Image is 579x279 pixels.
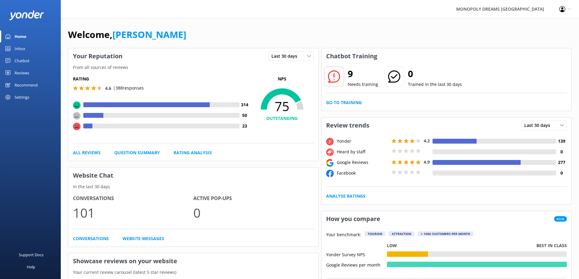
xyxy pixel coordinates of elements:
p: 0 [193,202,314,223]
h3: Chatbot Training [322,48,382,64]
p: Your benchmark: [326,231,361,239]
a: All Reviews [73,149,101,156]
span: 4.2 [424,138,430,144]
div: Heard by staff [335,148,390,155]
div: > 1000 customers per month [418,231,473,236]
span: 4.6 [105,85,111,91]
span: Last 30 days [271,53,301,60]
div: Google Reviews [335,159,390,166]
p: Trained in the last 30 days [408,81,462,88]
p: Your current review carousel (latest 5 star reviews) [68,269,319,276]
p: | 388 responses [113,85,144,91]
a: [PERSON_NAME] [112,28,186,41]
h4: 139 [556,138,567,145]
a: Question Summary [114,149,160,156]
h3: Review trends [322,117,374,133]
span: New [554,216,567,222]
span: 4.9 [424,159,430,165]
a: Conversations [73,235,109,242]
h4: 314 [240,101,250,108]
div: Support Docs [19,249,43,261]
div: Help [27,261,35,273]
a: Go to Training [326,99,362,106]
h5: Rating [73,76,250,82]
p: NPS [250,76,314,82]
h3: Website Chat [68,168,319,183]
p: From all sources of reviews [68,64,319,71]
div: Yonder Survey NPS [326,251,387,257]
p: Best in class [536,242,567,249]
h4: OUTSTANDING [250,115,314,122]
h3: Showcase reviews on your website [68,253,319,269]
h4: 0 [556,170,567,176]
h3: How you compare [322,211,385,227]
h4: 277 [556,159,567,166]
h4: Active Pop-ups [193,195,314,202]
span: 75 [250,99,314,114]
p: Low [387,242,397,249]
div: Inbox [15,43,25,55]
div: Attraction [389,231,414,236]
div: Facebook [335,170,390,176]
img: yonder-white-logo.png [9,10,44,20]
div: Google Reviews per month [326,262,387,267]
h3: Your Reputation [68,48,127,64]
h4: 0 [556,148,567,155]
div: Reviews [15,67,29,79]
div: Recommend [15,79,38,91]
div: Home [15,30,26,43]
h4: Conversations [73,195,193,202]
div: Tourism [365,231,385,236]
p: 101 [73,202,193,223]
div: Yonder [335,138,390,145]
h2: 9 [348,66,378,81]
span: Last 30 days [524,122,554,129]
a: Rating Analysis [174,149,212,156]
div: Chatbot [15,55,29,67]
h1: Welcome, [68,27,186,42]
h2: 0 [408,66,462,81]
a: Analyse Ratings [326,193,365,199]
a: Website Messages [122,235,164,242]
p: In the last 30 days [68,183,319,190]
div: Settings [15,91,29,103]
p: Needs training [348,81,378,88]
h4: 50 [240,112,250,119]
h4: 23 [240,123,250,129]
